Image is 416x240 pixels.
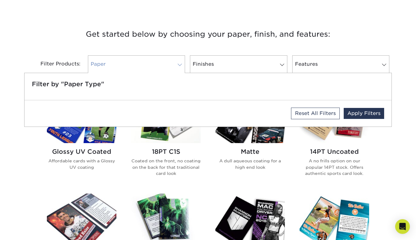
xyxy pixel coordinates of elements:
[215,158,285,170] p: A dull aqueous coating for a high end look
[29,20,387,48] h3: Get started below by choosing your paper, finish, and features:
[47,95,116,186] a: Glossy UV Coated Trading Cards Glossy UV Coated Affordable cards with a Glossy UV coating
[300,95,369,186] a: 14PT Uncoated Trading Cards 14PT Uncoated A no frills option on our popular 14PT stock. Offers au...
[47,158,116,170] p: Affordable cards with a Glossy UV coating
[190,55,287,73] a: Finishes
[131,95,201,186] a: 18PT C1S Trading Cards 18PT C1S Coated on the front, no coating on the back for that traditional ...
[88,55,185,73] a: Paper
[292,55,389,73] a: Features
[24,55,85,73] div: Filter Products:
[131,148,201,155] h2: 18PT C1S
[291,108,340,119] a: Reset All Filters
[215,95,285,186] a: Matte Trading Cards Matte A dull aqueous coating for a high end look
[300,158,369,176] p: A no frills option on our popular 14PT stock. Offers authentic sports card look.
[395,219,410,234] div: Open Intercom Messenger
[300,148,369,155] h2: 14PT Uncoated
[47,148,116,155] h2: Glossy UV Coated
[131,158,201,176] p: Coated on the front, no coating on the back for that traditional card look
[344,108,384,119] a: Apply Filters
[215,148,285,155] h2: Matte
[32,80,384,88] h5: Filter by "Paper Type"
